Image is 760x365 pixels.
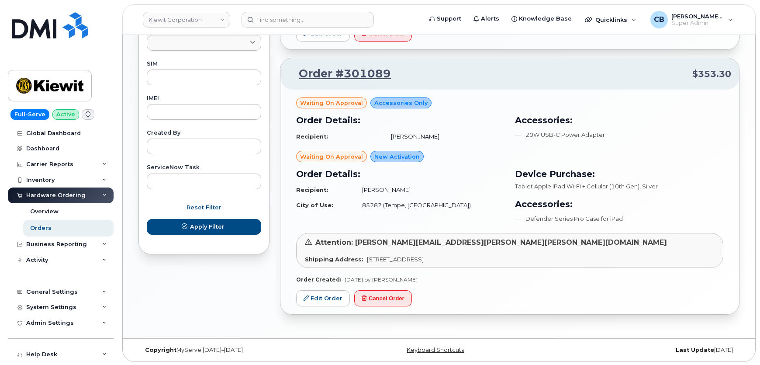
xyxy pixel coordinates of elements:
span: Knowledge Base [519,14,572,23]
h3: Accessories: [515,114,723,127]
label: ServiceNow Task [147,165,261,170]
h3: Order Details: [296,167,504,181]
button: Apply Filter [147,219,261,235]
a: Alerts [467,10,505,28]
li: 20W USB-C Power Adapter [515,131,723,139]
li: Defender Series Pro Case for iPad [515,215,723,223]
a: Knowledge Base [505,10,578,28]
strong: Shipping Address: [305,256,363,263]
span: Super Admin [671,20,724,27]
div: [DATE] [539,347,739,354]
div: Chris Brian [644,11,739,28]
a: Kiewit Corporation [143,12,230,28]
a: Order #301089 [288,66,391,82]
span: New Activation [374,153,420,161]
span: Reset Filter [187,203,221,212]
iframe: Messenger Launcher [722,327,753,358]
span: Alerts [481,14,499,23]
strong: City of Use: [296,202,333,209]
input: Find something... [242,12,374,28]
a: Support [423,10,467,28]
h3: Order Details: [296,114,504,127]
h3: Accessories: [515,198,723,211]
span: Support [437,14,461,23]
strong: Recipient: [296,133,328,140]
td: [PERSON_NAME] [383,129,504,144]
span: [PERSON_NAME] [PERSON_NAME] [671,13,724,20]
strong: Last Update [676,347,714,353]
span: Waiting On Approval [300,153,363,161]
span: Attention: [PERSON_NAME][EMAIL_ADDRESS][PERSON_NAME][PERSON_NAME][DOMAIN_NAME] [315,238,667,247]
label: IMEI [147,96,261,101]
label: SIM [147,61,261,67]
span: , Silver [639,183,658,190]
label: Created By [147,130,261,136]
span: Tablet Apple iPad Wi-Fi + Cellular (10th Gen) [515,183,639,190]
td: [PERSON_NAME] [354,182,504,198]
span: Quicklinks [595,16,627,23]
span: Apply Filter [190,222,225,231]
td: 85282 (Tempe, [GEOGRAPHIC_DATA]) [354,198,504,213]
span: [STREET_ADDRESS] [367,256,424,263]
strong: Recipient: [296,186,328,193]
button: Reset Filter [147,200,261,216]
strong: Order Created: [296,276,341,283]
button: Cancel Order [354,290,412,306]
h3: Device Purchase: [515,167,723,181]
span: CB [654,14,664,25]
a: Edit Order [296,290,350,306]
span: Waiting On Approval [300,99,363,107]
span: [DATE] by [PERSON_NAME] [345,276,418,283]
a: Keyboard Shortcuts [407,347,464,353]
strong: Copyright [145,347,176,353]
div: MyServe [DATE]–[DATE] [138,347,339,354]
div: Quicklinks [579,11,643,28]
span: Accessories Only [374,99,428,107]
span: $353.30 [692,68,731,80]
